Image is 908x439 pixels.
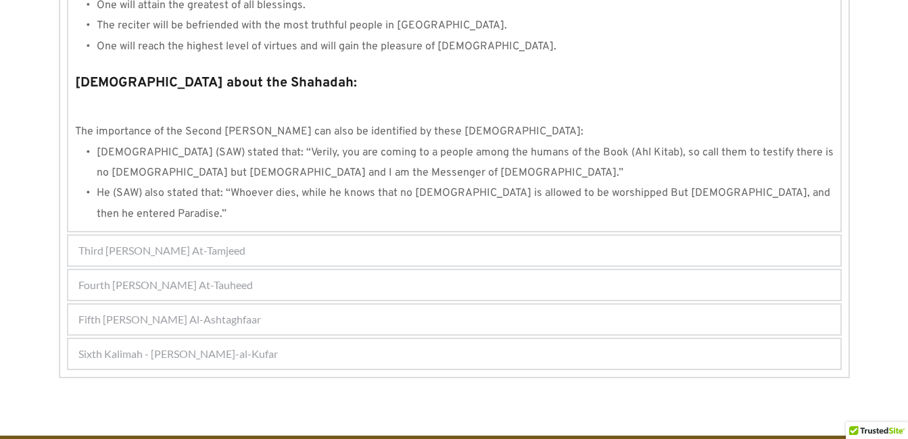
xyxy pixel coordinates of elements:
span: Sixth Kalimah - [PERSON_NAME]-al-Kufar [78,346,278,362]
span: Fourth [PERSON_NAME] At-Tauheed [78,277,253,293]
strong: [DEMOGRAPHIC_DATA] about the Shahadah: [75,74,357,92]
span: One will reach the highest level of virtues and will gain the pleasure of [DEMOGRAPHIC_DATA]. [97,40,556,53]
span: Fifth [PERSON_NAME] Al-Ashtaghfaar [78,311,261,328]
span: The importance of the Second [PERSON_NAME] can also be identified by these [DEMOGRAPHIC_DATA]: [75,125,583,138]
span: [DEMOGRAPHIC_DATA] (SAW) stated that: “Verily, you are coming to a people among the humans of the... [97,146,836,180]
span: He (SAW) also stated that: “Whoever dies, while he knows that no [DEMOGRAPHIC_DATA] is allowed to... [97,186,833,220]
span: The reciter will be befriended with the most truthful people in [GEOGRAPHIC_DATA]. [97,19,507,32]
span: Third [PERSON_NAME] At-Tamjeed [78,242,245,259]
